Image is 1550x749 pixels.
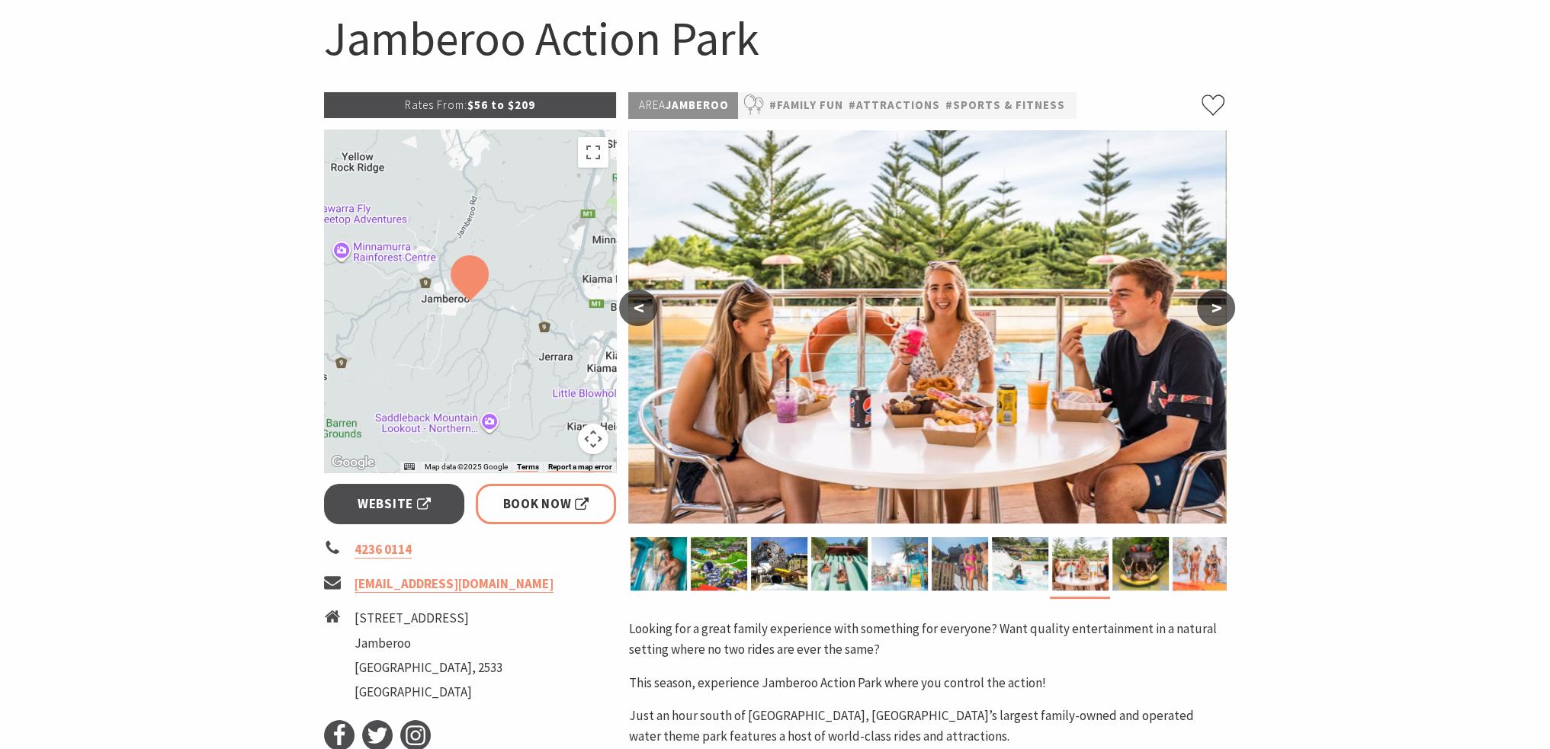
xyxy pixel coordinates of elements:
[355,575,554,593] a: [EMAIL_ADDRESS][DOMAIN_NAME]
[1052,537,1109,591] img: Bombora Seafood Bombora Scoop
[628,130,1226,523] img: Bombora Seafood Bombora Scoop
[476,484,617,524] a: Book Now
[578,424,608,454] button: Map camera controls
[578,137,608,168] button: Toggle fullscreen view
[769,96,842,115] a: #Family Fun
[503,494,589,514] span: Book Now
[619,290,657,326] button: <
[328,453,378,472] img: Google
[811,537,868,591] img: only at Jamberoo...where you control the action!
[628,619,1226,660] p: Looking for a great family experience with something for everyone? Want quality entertainment in ...
[324,8,1227,69] h1: Jamberoo Action Park
[638,98,665,112] span: Area
[691,537,747,591] img: Jamberoo Action Park
[358,494,431,514] span: Website
[1173,537,1229,591] img: Fun for everyone at Banjo's Billabong
[404,462,415,472] button: Keyboard shortcuts
[628,706,1226,747] p: Just an hour south of [GEOGRAPHIC_DATA], [GEOGRAPHIC_DATA]’s largest family-owned and operated wa...
[1197,290,1235,326] button: >
[871,537,928,591] img: Jamberoo Action Park
[631,537,687,591] img: A Truly Hair Raising Experience - The Stinger, only at Jamberoo!
[324,484,465,524] a: Website
[355,658,502,678] li: [GEOGRAPHIC_DATA], 2533
[424,463,507,471] span: Map data ©2025 Google
[516,463,538,472] a: Terms (opens in new tab)
[628,92,738,119] p: Jamberoo
[328,453,378,472] a: Open this area in Google Maps (opens a new window)
[932,537,988,591] img: Jamberoo...where you control the Action!
[751,537,807,591] img: The Perfect Storm
[405,98,467,112] span: Rates From:
[628,673,1226,693] p: This season, experience Jamberoo Action Park where you control the action!
[992,537,1048,591] img: Feel The Rush, race your mates - Octo-Racer, only at Jamberoo Action Park
[848,96,939,115] a: #Attractions
[324,92,617,118] p: $56 to $209
[355,541,412,559] a: 4236 0114
[355,608,502,629] li: [STREET_ADDRESS]
[547,463,611,472] a: Report a map error
[1112,537,1169,591] img: Drop into the Darkness on The Taipan!
[355,682,502,703] li: [GEOGRAPHIC_DATA]
[355,633,502,654] li: Jamberoo
[945,96,1064,115] a: #Sports & Fitness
